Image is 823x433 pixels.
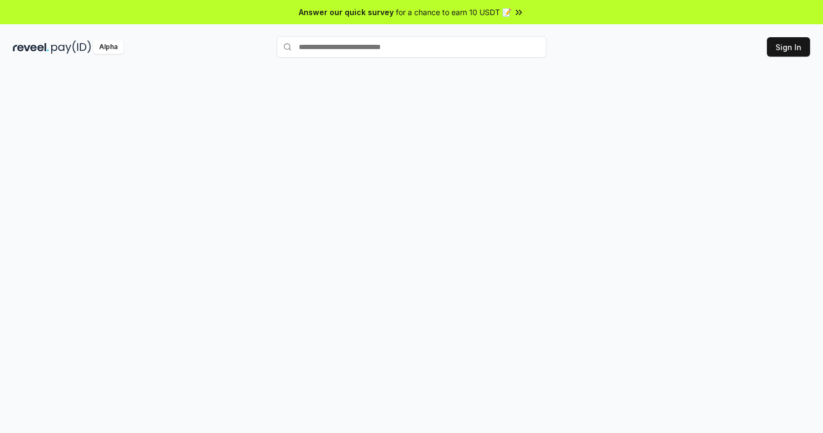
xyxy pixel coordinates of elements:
img: reveel_dark [13,40,49,54]
img: pay_id [51,40,91,54]
span: for a chance to earn 10 USDT 📝 [396,6,511,18]
button: Sign In [767,37,810,57]
span: Answer our quick survey [299,6,394,18]
div: Alpha [93,40,124,54]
